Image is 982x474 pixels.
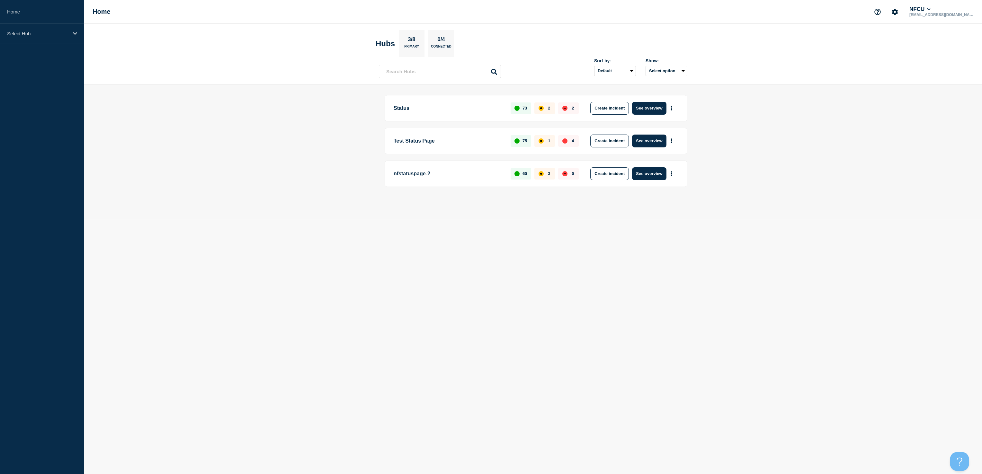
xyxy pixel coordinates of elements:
[646,66,687,76] button: Select option
[522,171,527,176] p: 60
[632,135,666,147] button: See overview
[376,39,395,48] h2: Hubs
[522,106,527,110] p: 73
[572,106,574,110] p: 2
[667,135,676,147] button: More actions
[908,13,975,17] p: [EMAIL_ADDRESS][DOMAIN_NAME]
[950,452,969,471] iframe: Help Scout Beacon - Open
[514,138,520,144] div: up
[667,102,676,114] button: More actions
[590,135,629,147] button: Create incident
[646,58,687,63] div: Show:
[548,106,550,110] p: 2
[514,106,520,111] div: up
[888,5,902,19] button: Account settings
[539,106,544,111] div: affected
[394,167,503,180] p: nfstatuspage-2
[539,171,544,176] div: affected
[406,36,418,45] p: 3/8
[379,65,501,78] input: Search Hubs
[562,138,567,144] div: down
[7,31,69,36] p: Select Hub
[514,171,520,176] div: up
[667,168,676,180] button: More actions
[522,138,527,143] p: 75
[93,8,111,15] h1: Home
[394,102,503,115] p: Status
[548,171,550,176] p: 3
[632,167,666,180] button: See overview
[908,6,932,13] button: NFCU
[590,167,629,180] button: Create incident
[431,45,451,51] p: Connected
[572,138,574,143] p: 4
[562,171,567,176] div: down
[539,138,544,144] div: affected
[435,36,448,45] p: 0/4
[590,102,629,115] button: Create incident
[404,45,419,51] p: Primary
[871,5,884,19] button: Support
[594,58,636,63] div: Sort by:
[632,102,666,115] button: See overview
[562,106,567,111] div: down
[594,66,636,76] select: Sort by
[394,135,503,147] p: Test Status Page
[548,138,550,143] p: 1
[572,171,574,176] p: 0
